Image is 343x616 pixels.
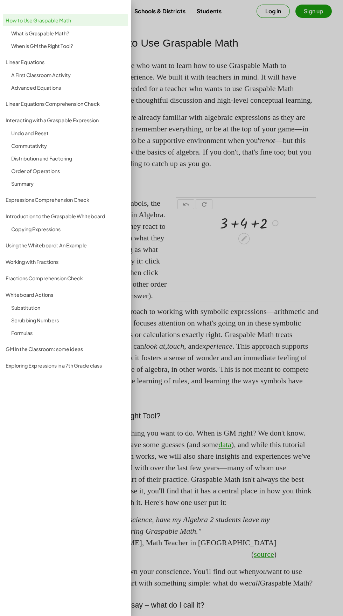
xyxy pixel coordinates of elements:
a: GM In the Classroom: some ideas [3,343,128,355]
div: Copying Expressions [11,225,125,233]
div: Working with Fractions [6,258,125,266]
div: Advanced Equations [11,83,125,92]
div: When is GM the Right Tool? [11,42,125,50]
div: Interacting with a Graspable Expression [6,116,125,124]
div: Using the Whiteboard: An Example [6,241,125,249]
div: GM In the Classroom: some ideas [6,345,125,353]
a: Fractions Comprehension Check [3,272,128,284]
div: Fractions Comprehension Check [6,274,125,282]
div: A First Classroom Activity [11,71,125,79]
div: Expressions Comprehension Check [6,196,125,204]
a: Working with Fractions [3,255,128,268]
a: Expressions Comprehension Check [3,193,128,206]
a: Linear Equations [3,56,128,68]
div: Substitution [11,303,125,312]
div: Summary [11,179,125,188]
div: Distribution and Factoring [11,154,125,163]
div: What is Graspable Math? [11,29,125,37]
div: How to Use Graspable Math [6,16,125,25]
a: Introduction to the Graspable Whiteboard [3,210,128,222]
div: Exploring Expressions in a 7th Grade class [6,361,125,370]
a: Using the Whiteboard: An Example [3,239,128,251]
div: Linear Equations [6,58,125,66]
div: Undo and Reset [11,129,125,137]
div: Order of Operations [11,167,125,175]
a: Linear Equations Comprehension Check [3,97,128,110]
a: Interacting with a Graspable Expression [3,114,128,126]
div: Introduction to the Graspable Whiteboard [6,212,125,220]
a: Whiteboard Actions [3,288,128,301]
div: Commutativity [11,142,125,150]
div: Formulas [11,329,125,337]
div: Linear Equations Comprehension Check [6,100,125,108]
a: How to Use Graspable Math [3,14,128,26]
div: Scrubbing Numbers [11,316,125,324]
div: Whiteboard Actions [6,290,125,299]
a: Exploring Expressions in a 7th Grade class [3,359,128,371]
